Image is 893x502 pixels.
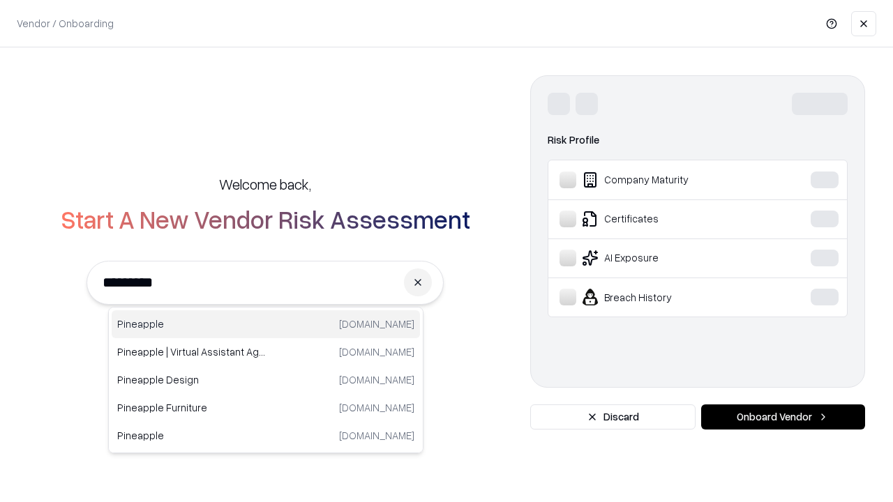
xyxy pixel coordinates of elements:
[339,400,414,415] p: [DOMAIN_NAME]
[530,404,696,429] button: Discard
[219,174,311,194] h5: Welcome back,
[117,317,266,331] p: Pineapple
[117,344,266,359] p: Pineapple | Virtual Assistant Agency
[560,172,768,188] div: Company Maturity
[117,428,266,443] p: Pineapple
[339,372,414,387] p: [DOMAIN_NAME]
[339,317,414,331] p: [DOMAIN_NAME]
[61,205,470,233] h2: Start A New Vendor Risk Assessment
[701,404,865,429] button: Onboard Vendor
[117,372,266,387] p: Pineapple Design
[108,307,423,453] div: Suggestions
[339,344,414,359] p: [DOMAIN_NAME]
[560,250,768,266] div: AI Exposure
[560,289,768,305] div: Breach History
[339,428,414,443] p: [DOMAIN_NAME]
[117,400,266,415] p: Pineapple Furniture
[560,211,768,227] div: Certificates
[548,132,848,149] div: Risk Profile
[17,16,114,31] p: Vendor / Onboarding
